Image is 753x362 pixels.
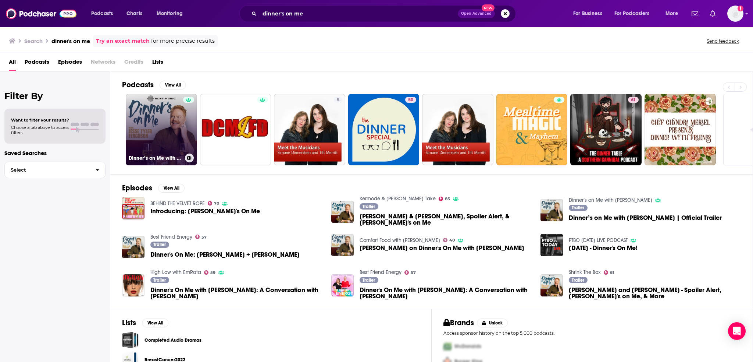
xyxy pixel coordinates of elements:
[158,184,185,193] button: View All
[153,278,166,282] span: Trailer
[208,201,220,205] a: 70
[360,245,524,251] span: [PERSON_NAME] on Dinner's On Me with [PERSON_NAME]
[122,183,185,193] a: EpisodesView All
[96,37,150,45] a: Try an exact match
[331,234,354,256] img: Sofia Vergara on Dinner's On Me with Jesse Tyler Ferguson
[405,97,416,103] a: 50
[569,215,722,221] a: Dinner’s on Me with Jesse Tyler Ferguson | Official Trailer
[628,97,639,103] a: 61
[201,236,207,239] span: 57
[614,8,650,19] span: For Podcasters
[150,208,260,214] a: Introducing: Dinner's On Me
[25,56,49,71] a: Podcasts
[153,242,166,247] span: Trailer
[568,8,611,20] button: open menu
[443,330,741,336] p: Access sponsor history on the top 5,000 podcasts.
[122,318,168,327] a: ListsView All
[540,199,563,221] img: Dinner’s on Me with Jesse Tyler Ferguson | Official Trailer
[458,9,495,18] button: Open AdvancedNew
[454,343,481,349] span: McDonalds
[449,239,455,242] span: 40
[150,252,300,258] a: Dinner's On Me: Jesse Tyler Ferguson + Sofia Vergara
[439,197,450,201] a: 85
[150,252,300,258] span: Dinner's On Me: [PERSON_NAME] + [PERSON_NAME]
[122,318,136,327] h2: Lists
[337,96,339,104] span: 5
[126,8,142,19] span: Charts
[144,336,201,344] a: Completed Audio Dramas
[569,237,628,243] a: PTBO TODAY LIVE PODCAST
[631,96,636,104] span: 61
[11,125,69,135] span: Choose a tab above to access filters.
[11,117,69,123] span: Want to filter your results?
[260,8,458,20] input: Search podcasts, credits, & more...
[151,37,215,45] span: for more precise results
[4,91,106,101] h2: Filter By
[540,234,563,256] a: Nov 29 - Dinner's On Me!
[126,94,197,165] a: Dinner’s on Me with [PERSON_NAME]
[152,56,163,71] span: Lists
[569,287,741,299] span: [PERSON_NAME] and [PERSON_NAME] - Spoiler Alert, [PERSON_NAME]'s on Me, & More
[122,236,144,258] img: Dinner's On Me: Jesse Tyler Ferguson + Sofia Vergara
[461,12,492,15] span: Open Advanced
[360,196,436,202] a: Kermode & Mayo’s Take
[160,81,186,89] button: View All
[5,168,90,172] span: Select
[573,8,602,19] span: For Business
[540,274,563,297] a: Jesse Tyler Ferguson and Jim Parsons - Spoiler Alert, Dinner's on Me, & More
[604,270,614,275] a: 61
[728,322,746,340] div: Open Intercom Messenger
[569,269,601,275] a: Shrink The Box
[122,197,144,219] a: Introducing: Dinner's On Me
[331,201,354,223] img: Jesse Tyler Ferguson & Jim Parsons, Spoiler Alert, & Dinner's on Me
[443,318,474,327] h2: Brands
[210,271,215,274] span: 59
[150,287,322,299] span: Dinner's On Me with [PERSON_NAME]: A Conversation with [PERSON_NAME]
[665,8,678,19] span: More
[122,332,139,348] a: Completed Audio Dramas
[411,271,416,274] span: 57
[150,287,322,299] a: Dinner's On Me with Jesse Tyler Ferguson: A Conversation with Sarah Hyland
[51,38,90,45] h3: dinner's on me
[660,8,687,20] button: open menu
[360,287,532,299] a: Dinner's On Me with Jesse Tyler Ferguson: A Conversation with Mandy Moore
[727,6,743,22] img: User Profile
[360,245,524,251] a: Sofia Vergara on Dinner's On Me with Jesse Tyler Ferguson
[727,6,743,22] button: Show profile menu
[689,7,701,20] a: Show notifications dropdown
[122,274,144,297] img: Dinner's On Me with Jesse Tyler Ferguson: A Conversation with Sarah Hyland
[124,56,143,71] span: Credits
[150,200,205,207] a: BEHIND THE VELVET ROPE
[572,278,584,282] span: Trailer
[707,7,718,20] a: Show notifications dropdown
[150,269,201,275] a: High Low with EmRata
[122,80,186,89] a: PodcastsView All
[443,238,455,242] a: 40
[122,8,147,20] a: Charts
[6,7,76,21] img: Podchaser - Follow, Share and Rate Podcasts
[572,205,584,210] span: Trailer
[91,56,115,71] span: Networks
[404,270,416,275] a: 57
[477,319,508,327] button: Unlock
[204,270,216,275] a: 59
[704,38,741,44] button: Send feedback
[129,155,182,161] h3: Dinner’s on Me with [PERSON_NAME]
[24,38,43,45] h3: Search
[610,271,614,274] span: 61
[363,278,375,282] span: Trailer
[122,183,152,193] h2: Episodes
[569,287,741,299] a: Jesse Tyler Ferguson and Jim Parsons - Spoiler Alert, Dinner's on Me, & More
[360,213,532,226] span: [PERSON_NAME] & [PERSON_NAME], Spoiler Alert, & [PERSON_NAME]'s on Me
[9,56,16,71] a: All
[569,245,638,251] span: [DATE] - Dinner's On Me!
[482,4,495,11] span: New
[195,235,207,239] a: 57
[363,204,375,209] span: Trailer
